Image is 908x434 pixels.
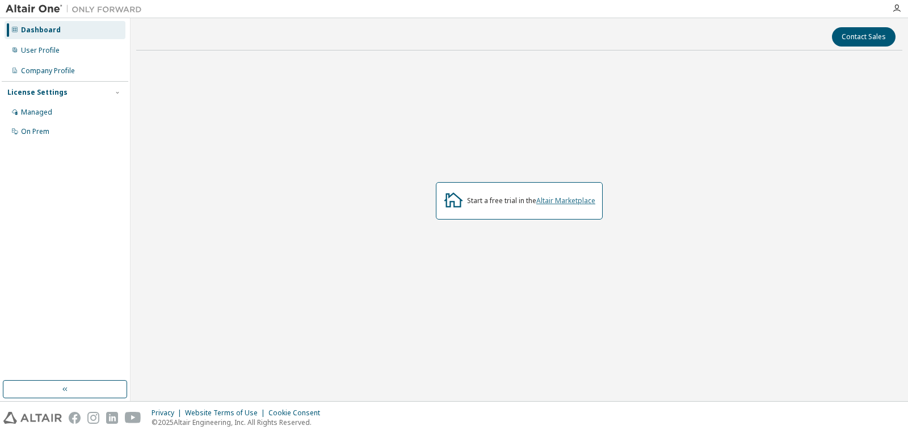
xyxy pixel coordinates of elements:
p: © 2025 Altair Engineering, Inc. All Rights Reserved. [152,418,327,427]
img: instagram.svg [87,412,99,424]
img: altair_logo.svg [3,412,62,424]
div: Company Profile [21,66,75,75]
img: Altair One [6,3,148,15]
img: youtube.svg [125,412,141,424]
div: Cookie Consent [268,408,327,418]
div: On Prem [21,127,49,136]
div: Privacy [152,408,185,418]
img: facebook.svg [69,412,81,424]
button: Contact Sales [832,27,896,47]
img: linkedin.svg [106,412,118,424]
div: Dashboard [21,26,61,35]
div: License Settings [7,88,68,97]
div: Managed [21,108,52,117]
div: Website Terms of Use [185,408,268,418]
div: User Profile [21,46,60,55]
div: Start a free trial in the [467,196,595,205]
a: Altair Marketplace [536,196,595,205]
